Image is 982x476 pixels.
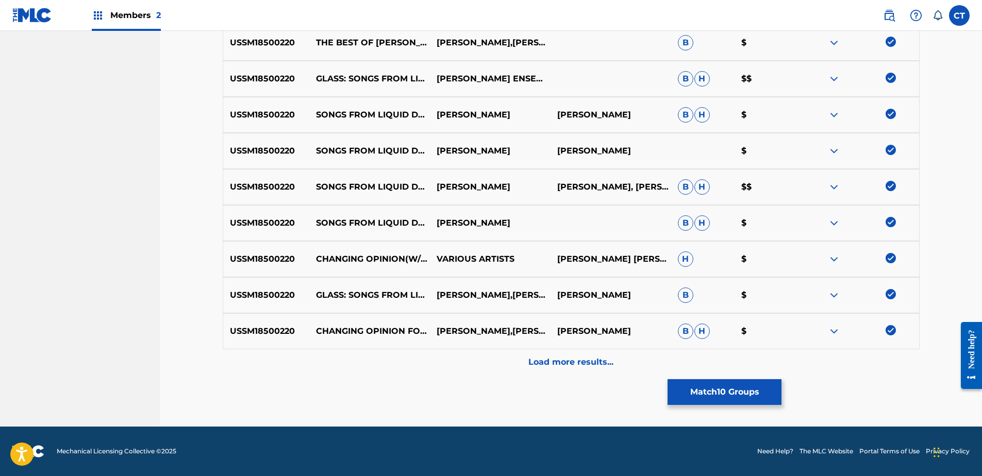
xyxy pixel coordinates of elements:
[735,73,798,85] p: $$
[828,37,840,49] img: expand
[933,10,943,21] div: Notifications
[859,447,920,456] a: Portal Terms of Use
[949,5,970,26] div: User Menu
[551,325,671,337] p: [PERSON_NAME]
[678,287,693,303] span: B
[430,253,551,265] p: VARIOUS ARTISTS
[223,325,310,337] p: USSM18500220
[886,73,896,83] img: deselect
[828,145,840,157] img: expand
[551,181,671,193] p: [PERSON_NAME], [PERSON_NAME]
[223,37,310,49] p: USSM18500220
[678,215,693,231] span: B
[223,289,310,301] p: USSM18500220
[12,445,44,457] img: logo
[309,289,430,301] p: GLASS: SONGS FROM LIQUID DAYS
[694,324,710,339] span: H
[886,253,896,263] img: deselect
[886,289,896,299] img: deselect
[12,8,52,23] img: MLC Logo
[668,379,781,405] button: Match10 Groups
[828,217,840,229] img: expand
[678,35,693,50] span: B
[906,5,926,26] div: Help
[309,253,430,265] p: CHANGING OPINION(W/ [PERSON_NAME])
[694,107,710,123] span: H
[223,73,310,85] p: USSM18500220
[551,109,671,121] p: [PERSON_NAME]
[678,251,693,267] span: H
[828,289,840,301] img: expand
[694,215,710,231] span: H
[735,145,798,157] p: $
[309,325,430,337] p: CHANGING OPINION FOR VOICE, PIANO AND FLUTE (1986)
[92,9,104,22] img: Top Rightsholders
[223,217,310,229] p: USSM18500220
[828,325,840,337] img: expand
[430,145,551,157] p: [PERSON_NAME]
[551,289,671,301] p: [PERSON_NAME]
[430,181,551,193] p: [PERSON_NAME]
[223,145,310,157] p: USSM18500220
[828,253,840,265] img: expand
[678,324,693,339] span: B
[694,179,710,195] span: H
[886,325,896,335] img: deselect
[223,109,310,121] p: USSM18500220
[528,356,613,368] p: Load more results...
[828,109,840,121] img: expand
[735,109,798,121] p: $
[930,427,982,476] iframe: Chat Widget
[309,37,430,49] p: THE BEST OF [PERSON_NAME]
[223,253,310,265] p: USSM18500220
[678,71,693,87] span: B
[430,289,551,301] p: [PERSON_NAME],[PERSON_NAME],[PERSON_NAME] ENSEMBLE,[PERSON_NAME],[PERSON_NAME],[PERSON_NAME]
[430,217,551,229] p: [PERSON_NAME]
[735,181,798,193] p: $$
[309,181,430,193] p: SONGS FROM LIQUID DAYS, 6 SONGS FOR VOICE AND CHAMBER ENSEMBLE - 1.CHANGING OPINION
[886,37,896,47] img: deselect
[883,9,895,22] img: search
[110,9,161,21] span: Members
[735,217,798,229] p: $
[678,107,693,123] span: B
[309,217,430,229] p: SONGS FROM LIQUID DAYS: NO. 1, CHANGING OPINION
[430,109,551,121] p: [PERSON_NAME]
[430,73,551,85] p: [PERSON_NAME] ENSEMBLE
[735,37,798,49] p: $
[309,73,430,85] p: GLASS: SONGS FROM LIQUID DAYS - 1. CHANGING OPINION
[57,447,176,456] span: Mechanical Licensing Collective © 2025
[735,289,798,301] p: $
[735,253,798,265] p: $
[430,325,551,337] p: [PERSON_NAME],[PERSON_NAME],[PERSON_NAME],[PERSON_NAME],[PERSON_NAME] ENSEMBLE
[309,109,430,121] p: SONGS FROM LIQUID DAYS: NO. 1, CHANGING OPINION
[551,145,671,157] p: [PERSON_NAME]
[223,181,310,193] p: USSM18500220
[886,145,896,155] img: deselect
[678,179,693,195] span: B
[886,181,896,191] img: deselect
[735,325,798,337] p: $
[828,73,840,85] img: expand
[156,10,161,20] span: 2
[828,181,840,193] img: expand
[551,253,671,265] p: [PERSON_NAME] [PERSON_NAME]
[953,314,982,397] iframe: Resource Center
[886,109,896,119] img: deselect
[910,9,922,22] img: help
[879,5,900,26] a: Public Search
[694,71,710,87] span: H
[926,447,970,456] a: Privacy Policy
[309,145,430,157] p: SONGS FROM LIQUID DAYS: NO. 1, CHANGING OPINION
[934,437,940,468] div: Drag
[430,37,551,49] p: [PERSON_NAME],[PERSON_NAME],[PERSON_NAME] ENSEMBLE,[PERSON_NAME],[PERSON_NAME],[PERSON_NAME]
[757,447,793,456] a: Need Help?
[800,447,853,456] a: The MLC Website
[886,217,896,227] img: deselect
